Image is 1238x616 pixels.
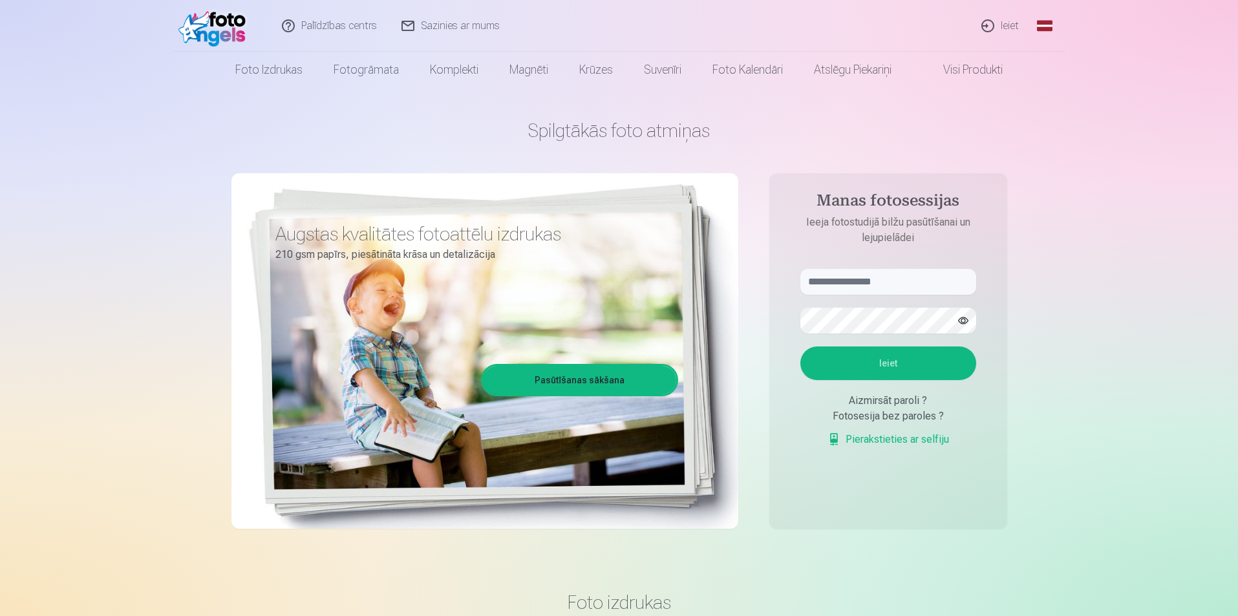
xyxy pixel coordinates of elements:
a: Atslēgu piekariņi [798,52,907,88]
h3: Foto izdrukas [242,591,997,614]
div: Fotosesija bez paroles ? [800,409,976,424]
a: Foto kalendāri [697,52,798,88]
div: Aizmirsāt paroli ? [800,393,976,409]
h3: Augstas kvalitātes fotoattēlu izdrukas [275,222,668,246]
a: Magnēti [494,52,564,88]
p: Ieeja fotostudijā bilžu pasūtīšanai un lejupielādei [787,215,989,246]
a: Pasūtīšanas sākšana [483,366,676,394]
a: Foto izdrukas [220,52,318,88]
h1: Spilgtākās foto atmiņas [231,119,1007,142]
h4: Manas fotosessijas [787,191,989,215]
p: 210 gsm papīrs, piesātināta krāsa un detalizācija [275,246,668,264]
a: Suvenīri [628,52,697,88]
a: Visi produkti [907,52,1018,88]
a: Pierakstieties ar selfiju [827,432,949,447]
button: Ieiet [800,346,976,380]
a: Fotogrāmata [318,52,414,88]
a: Komplekti [414,52,494,88]
img: /fa1 [178,5,253,47]
a: Krūzes [564,52,628,88]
